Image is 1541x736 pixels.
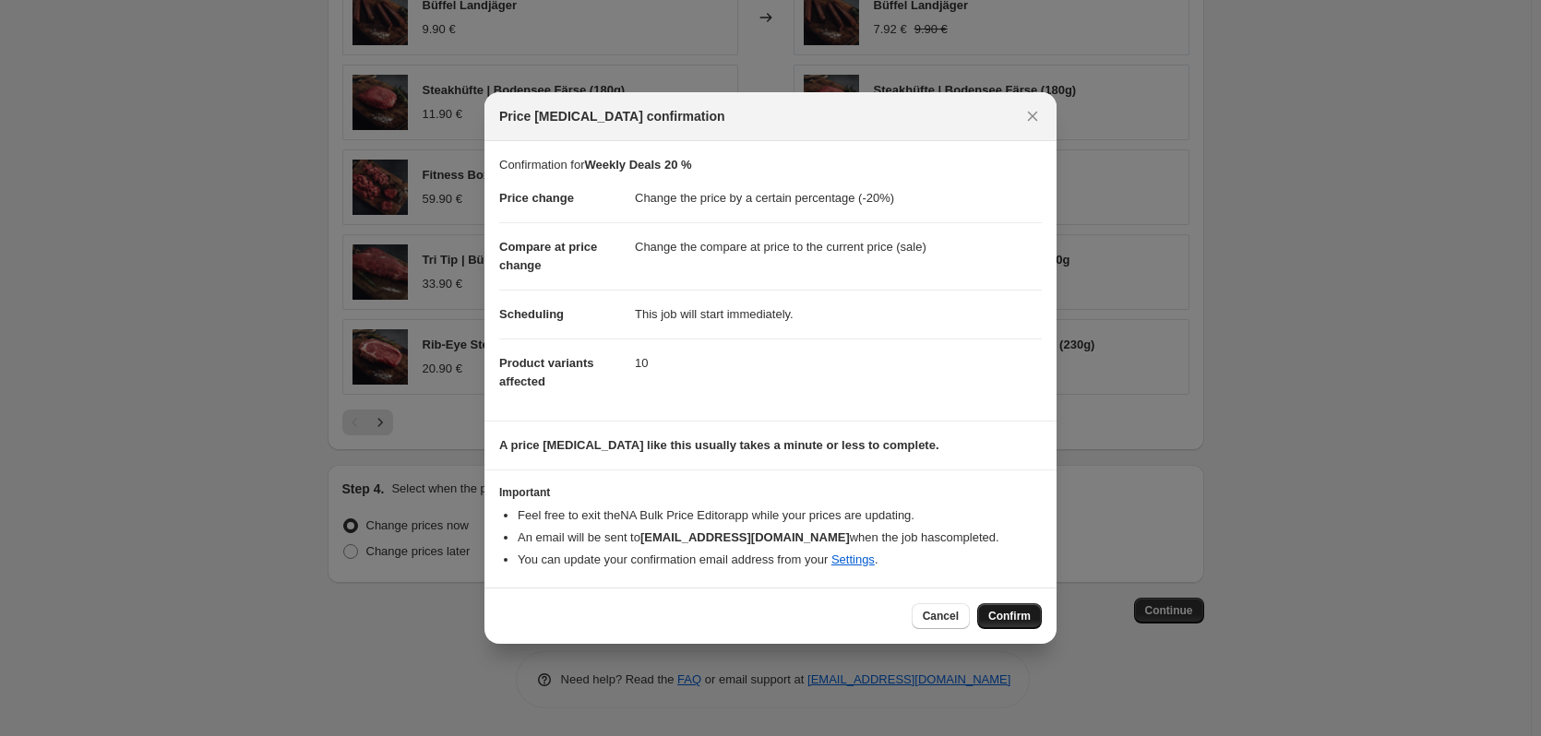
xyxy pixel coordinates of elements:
[635,290,1042,338] dd: This job will start immediately.
[635,338,1042,387] dd: 10
[635,174,1042,222] dd: Change the price by a certain percentage (-20%)
[499,307,564,321] span: Scheduling
[518,506,1042,525] li: Feel free to exit the NA Bulk Price Editor app while your prices are updating.
[499,240,597,272] span: Compare at price change
[640,530,850,544] b: [EMAIL_ADDRESS][DOMAIN_NAME]
[988,609,1031,623] span: Confirm
[584,158,691,172] b: Weekly Deals 20 %
[499,191,574,205] span: Price change
[518,528,1042,547] li: An email will be sent to when the job has completed .
[635,222,1042,271] dd: Change the compare at price to the current price (sale)
[912,603,970,629] button: Cancel
[518,551,1042,569] li: You can update your confirmation email address from your .
[499,485,1042,500] h3: Important
[977,603,1042,629] button: Confirm
[923,609,959,623] span: Cancel
[499,356,594,388] span: Product variants affected
[831,552,875,566] a: Settings
[499,438,939,452] b: A price [MEDICAL_DATA] like this usually takes a minute or less to complete.
[499,156,1042,174] p: Confirmation for
[1020,103,1045,129] button: Close
[499,107,725,125] span: Price [MEDICAL_DATA] confirmation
